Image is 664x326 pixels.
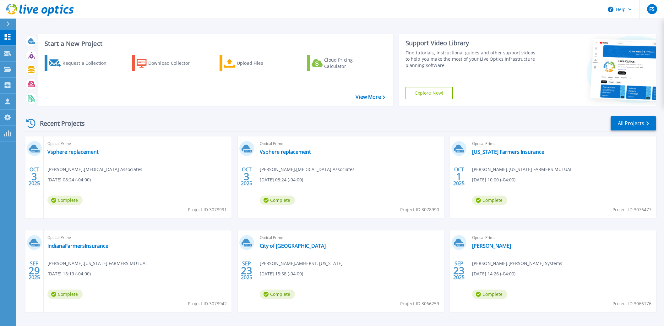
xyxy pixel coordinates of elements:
[241,268,252,273] span: 23
[472,149,544,155] a: [US_STATE] Farmers Insurance
[260,140,440,147] span: Optical Prime
[47,166,142,173] span: [PERSON_NAME] , [MEDICAL_DATA] Associates
[612,206,651,213] span: Project ID: 3076477
[405,50,537,69] div: Find tutorials, instructional guides and other support videos to help you make the most of your L...
[324,57,374,69] div: Cloud Pricing Calculator
[47,196,83,205] span: Complete
[472,196,507,205] span: Complete
[405,87,453,99] a: Explore Now!
[260,196,295,205] span: Complete
[45,40,385,47] h3: Start a New Project
[241,259,253,282] div: SEP 2025
[456,174,462,179] span: 1
[307,55,377,71] a: Cloud Pricing Calculator
[188,206,227,213] span: Project ID: 3078991
[472,234,652,241] span: Optical Prime
[472,140,652,147] span: Optical Prime
[132,55,202,71] a: Download Collector
[237,57,287,69] div: Upload Files
[356,94,385,100] a: View More
[472,176,515,183] span: [DATE] 10:00 (-04:00)
[47,234,228,241] span: Optical Prime
[260,176,303,183] span: [DATE] 08:24 (-04:00)
[29,268,40,273] span: 29
[453,259,465,282] div: SEP 2025
[260,149,311,155] a: Vsphere replacement
[47,149,99,155] a: Vsphere replacement
[260,234,440,241] span: Optical Prime
[188,300,227,307] span: Project ID: 3073942
[400,300,439,307] span: Project ID: 3066259
[649,7,655,12] span: FS
[260,166,355,173] span: [PERSON_NAME] , [MEDICAL_DATA] Associates
[453,165,465,188] div: OCT 2025
[405,39,537,47] div: Support Video Library
[400,206,439,213] span: Project ID: 3078990
[611,116,656,130] a: All Projects
[260,243,326,249] a: City of [GEOGRAPHIC_DATA]
[47,270,91,277] span: [DATE] 16:19 (-04:00)
[47,140,228,147] span: Optical Prime
[472,270,515,277] span: [DATE] 14:26 (-04:00)
[260,290,295,299] span: Complete
[28,165,40,188] div: OCT 2025
[31,174,37,179] span: 3
[47,260,148,267] span: [PERSON_NAME] , [US_STATE] FARMERS MUTUAL
[47,243,108,249] a: IndianaFarmersInsurance
[472,243,511,249] a: [PERSON_NAME]
[241,165,253,188] div: OCT 2025
[453,268,465,273] span: 23
[472,166,572,173] span: [PERSON_NAME] , [US_STATE] FARMERS MUTUAL
[24,116,93,131] div: Recent Projects
[47,290,83,299] span: Complete
[220,55,290,71] a: Upload Files
[63,57,113,69] div: Request a Collection
[244,174,249,179] span: 3
[612,300,651,307] span: Project ID: 3066176
[47,176,91,183] span: [DATE] 08:24 (-04:00)
[260,270,303,277] span: [DATE] 15:58 (-04:00)
[472,260,562,267] span: [PERSON_NAME] , [PERSON_NAME] Systems
[148,57,199,69] div: Download Collector
[28,259,40,282] div: SEP 2025
[45,55,115,71] a: Request a Collection
[260,260,343,267] span: [PERSON_NAME] , AMHERST, [US_STATE]
[472,290,507,299] span: Complete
